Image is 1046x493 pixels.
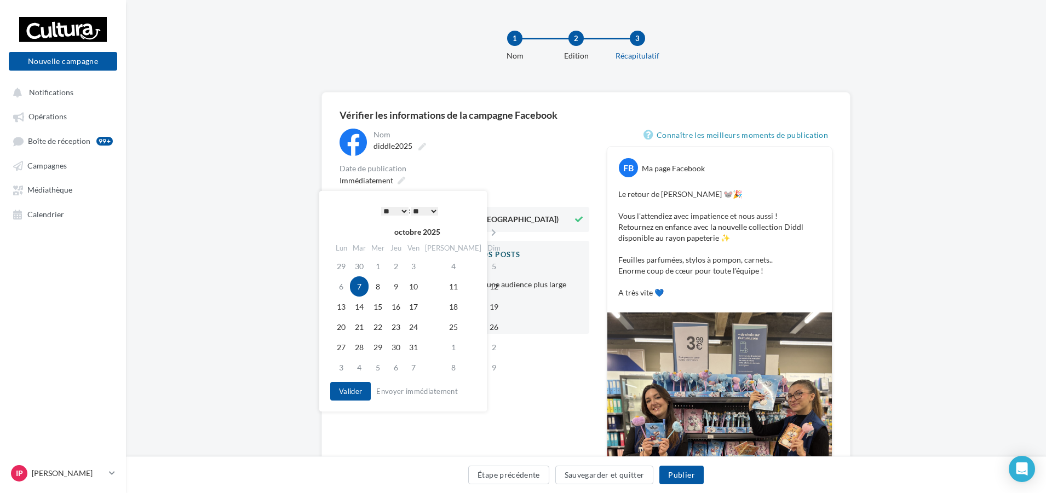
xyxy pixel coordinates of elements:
[332,240,350,256] th: Lun
[27,185,72,195] span: Médiathèque
[387,276,405,297] td: 9
[555,466,654,484] button: Sauvegarder et quitter
[369,317,387,337] td: 22
[332,337,350,357] td: 27
[480,50,550,61] div: Nom
[422,297,484,317] td: 18
[7,131,119,151] a: Boîte de réception99+
[7,179,119,199] a: Médiathèque
[372,385,462,398] button: Envoyer immédiatement
[405,337,422,357] td: 31
[1009,456,1035,482] div: Open Intercom Messenger
[387,297,405,317] td: 16
[422,240,484,256] th: [PERSON_NAME]
[630,31,645,46] div: 3
[96,137,113,146] div: 99+
[387,357,405,378] td: 6
[405,240,422,256] th: Ven
[422,337,484,357] td: 1
[350,357,369,378] td: 4
[332,276,350,297] td: 6
[7,204,119,224] a: Calendrier
[350,276,369,297] td: 7
[405,317,422,337] td: 24
[619,158,638,177] div: FB
[369,297,387,317] td: 15
[422,357,484,378] td: 8
[332,357,350,378] td: 3
[484,357,503,378] td: 9
[484,276,503,297] td: 12
[484,256,503,276] td: 5
[602,50,673,61] div: Récapitulatif
[27,210,64,219] span: Calendrier
[373,131,587,138] div: Nom
[405,297,422,317] td: 17
[369,256,387,276] td: 1
[422,317,484,337] td: 25
[387,337,405,357] td: 30
[405,276,422,297] td: 10
[350,240,369,256] th: Mar
[369,337,387,357] td: 29
[541,50,611,61] div: Edition
[7,106,119,126] a: Opérations
[468,466,549,484] button: Étape précédente
[28,112,67,121] span: Opérations
[422,276,484,297] td: 11
[340,110,832,120] div: Vérifier les informations de la campagne Facebook
[350,337,369,357] td: 28
[484,337,503,357] td: 2
[7,82,115,102] button: Notifications
[340,165,589,172] div: Date de publication
[387,240,405,256] th: Jeu
[354,202,465,219] div: :
[642,163,705,174] div: Ma page Facebook
[16,468,23,479] span: IP
[330,382,371,401] button: Valider
[618,189,821,298] p: Le retour de [PERSON_NAME] 🐭🎉 Vous l'attendiez avec impatience et nous aussi ! Retournez en enfan...
[332,317,350,337] td: 20
[350,317,369,337] td: 21
[350,224,484,240] th: octobre 2025
[387,317,405,337] td: 23
[387,256,405,276] td: 2
[369,240,387,256] th: Mer
[340,176,393,185] span: Immédiatement
[484,297,503,317] td: 19
[332,297,350,317] td: 13
[29,88,73,97] span: Notifications
[332,256,350,276] td: 29
[659,466,703,484] button: Publier
[568,31,584,46] div: 2
[484,240,503,256] th: Dim
[484,317,503,337] td: 26
[32,468,105,479] p: [PERSON_NAME]
[350,256,369,276] td: 30
[9,52,117,71] button: Nouvelle campagne
[643,129,832,142] a: Connaître les meilleurs moments de publication
[373,141,412,150] span: diddle2025
[28,136,90,146] span: Boîte de réception
[405,256,422,276] td: 3
[7,155,119,175] a: Campagnes
[350,297,369,317] td: 14
[27,161,67,170] span: Campagnes
[405,357,422,378] td: 7
[369,276,387,297] td: 8
[507,31,522,46] div: 1
[9,463,117,484] a: IP [PERSON_NAME]
[422,256,484,276] td: 4
[369,357,387,378] td: 5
